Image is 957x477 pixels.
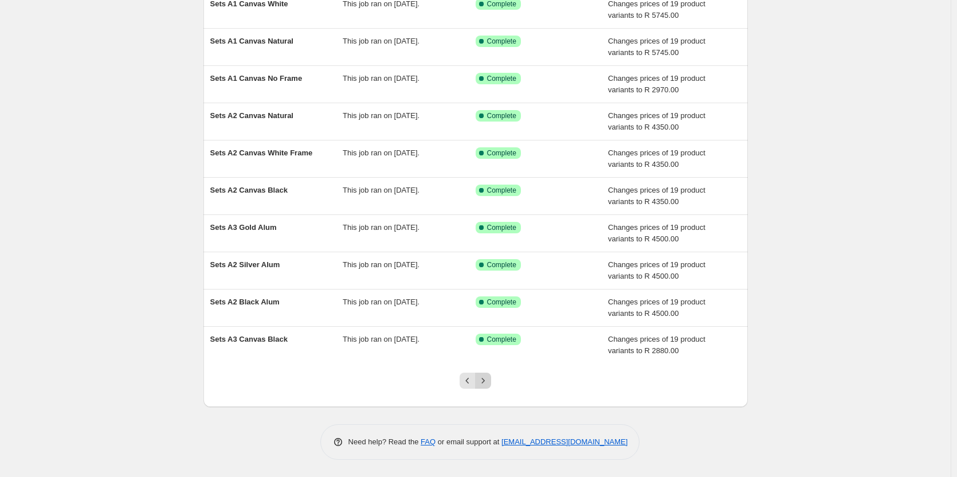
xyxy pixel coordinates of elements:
span: This job ran on [DATE]. [343,335,419,343]
span: Changes prices of 19 product variants to R 2970.00 [608,74,705,94]
span: Changes prices of 19 product variants to R 4350.00 [608,186,705,206]
span: This job ran on [DATE]. [343,37,419,45]
span: This job ran on [DATE]. [343,260,419,269]
span: Changes prices of 19 product variants to R 4500.00 [608,260,705,280]
span: Sets A1 Canvas No Frame [210,74,303,83]
span: Complete [487,260,516,269]
span: This job ran on [DATE]. [343,111,419,120]
span: Changes prices of 19 product variants to R 2880.00 [608,335,705,355]
span: Sets A2 Canvas Natural [210,111,293,120]
span: Need help? Read the [348,437,421,446]
a: FAQ [421,437,436,446]
span: Complete [487,37,516,46]
span: Sets A2 Canvas Black [210,186,288,194]
nav: Pagination [460,373,491,389]
span: Complete [487,335,516,344]
span: This job ran on [DATE]. [343,223,419,232]
span: Changes prices of 19 product variants to R 4350.00 [608,111,705,131]
span: Changes prices of 19 product variants to R 4500.00 [608,223,705,243]
span: This job ran on [DATE]. [343,298,419,306]
span: Changes prices of 19 product variants to R 5745.00 [608,37,705,57]
button: Next [475,373,491,389]
span: Complete [487,111,516,120]
button: Previous [460,373,476,389]
span: Changes prices of 19 product variants to R 4350.00 [608,148,705,169]
a: [EMAIL_ADDRESS][DOMAIN_NAME] [501,437,627,446]
span: Complete [487,186,516,195]
span: Complete [487,223,516,232]
span: Complete [487,298,516,307]
span: This job ran on [DATE]. [343,74,419,83]
span: Complete [487,148,516,158]
span: Sets A1 Canvas Natural [210,37,293,45]
span: Sets A3 Gold Alum [210,223,277,232]
span: Sets A2 Canvas White Frame [210,148,313,157]
span: This job ran on [DATE]. [343,148,419,157]
span: Sets A3 Canvas Black [210,335,288,343]
span: Complete [487,74,516,83]
span: Sets A2 Silver Alum [210,260,280,269]
span: Sets A2 Black Alum [210,298,280,306]
span: or email support at [436,437,501,446]
span: This job ran on [DATE]. [343,186,419,194]
span: Changes prices of 19 product variants to R 4500.00 [608,298,705,318]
